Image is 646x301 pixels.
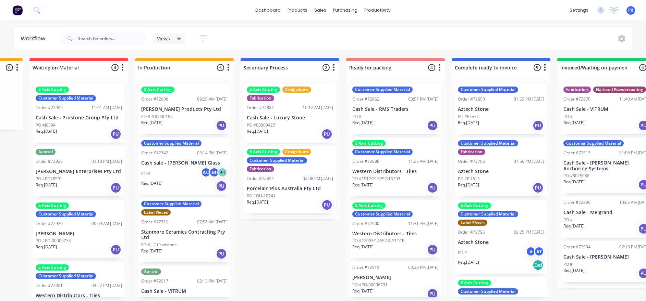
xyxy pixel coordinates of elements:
p: Western Distributors - Tiles [352,169,439,174]
div: Order #72926 [36,158,63,165]
div: 5 Axis CuttingCraigieburnFabricationOrder #7288410:12 AM [DATE]Cash Sale - Luxury StonePO #000094... [244,84,336,143]
div: PU [533,120,544,131]
input: Search for orders... [78,32,146,45]
div: PU [533,182,544,193]
p: [PERSON_NAME] [352,275,439,280]
p: Western Distributors - Tiles [352,231,439,237]
p: Stanmore Ceramics Contracting Pty Ltd [141,229,228,241]
div: 03:14 PM [DATE] [197,150,228,156]
p: Req. [DATE] [458,259,479,265]
div: 5 Axis Cutting [247,149,280,155]
p: PO # [563,217,573,223]
p: PO #F 7615 [458,176,480,182]
div: 5 Axis Cutting [458,202,491,209]
div: 5 Axis Cutting [36,264,69,271]
div: 5 Axis CuttingOrder #7290609:20 AM [DATE][PERSON_NAME] Products Pty LtdPO #PO0000187Req.[DATE]PU [138,84,230,134]
div: 03:10 PM [DATE] [92,158,122,165]
div: 01:53 PM [DATE] [514,96,544,102]
div: Workflow [21,35,49,43]
div: PU [321,199,332,210]
div: PU [427,120,438,131]
span: PR [628,7,633,13]
div: + 1 [217,167,228,178]
p: PO #12903/14552 & STOCK [352,238,404,244]
p: Aztech Stone [458,169,544,174]
div: Customer Supplied Material [458,140,518,146]
p: PO #JLC Chadstone [141,242,177,248]
p: Req. [DATE] [563,120,585,126]
div: Customer Supplied Material [352,149,413,155]
div: 5 Axis Cutting [247,87,280,93]
p: Req. [DATE] [247,128,268,134]
p: Req. [DATE] [36,182,57,188]
p: PO #J0594 [36,122,56,128]
div: Customer Supplied MaterialLabel PiecesOrder #7271207:56 AM [DATE]Stanmore Ceramics Contracting Pt... [138,198,230,263]
div: Fabrication [247,166,274,172]
div: settings [566,5,592,15]
div: 5 Axis CuttingCustomer Supplied MaterialOrder #7288811:25 AM [DATE]Western Distributors - TilesPO... [350,138,441,196]
p: Cash Sale - Prostone Group Pty Ltd [36,115,122,121]
p: PO # [563,114,573,120]
div: Customer Supplied MaterialOrder #7286203:57 PM [DATE]Cash Sale - RMS TradersPO #Req.[DATE]PU [350,84,441,134]
div: Order #72888 [352,158,379,165]
div: 01:56 PM [DATE] [514,158,544,165]
p: Western Distributors - Tiles [36,293,122,299]
p: [PERSON_NAME] Products Pty Ltd [141,106,228,112]
div: 5 Axis Cutting [36,202,69,209]
div: Customer Supplied Material [352,211,413,217]
div: Order #72904 [563,244,590,250]
p: [PERSON_NAME] [36,231,122,237]
div: 02:13 PM [DATE] [197,278,228,284]
div: Order #72901 [36,283,63,289]
div: 11:31 AM [DATE] [408,221,439,227]
p: PO # [458,250,467,256]
div: 5 Axis CuttingCraigieburnCustomer Supplied MaterialFabricationOrder #7289402:08 PM [DATE]Porcelai... [244,146,336,213]
div: 03:23 PM [DATE] [408,264,439,271]
div: 5 Axis CuttingCustomer Supplied MaterialOrder #7292009:09 AM [DATE][PERSON_NAME]PO #PO-00006734Re... [33,200,125,259]
div: Order #72706 [458,158,485,165]
p: PO #F7577 [458,114,479,120]
div: Order #72894 [247,175,274,182]
div: purchasing [330,5,361,15]
p: Req. [DATE] [36,244,57,250]
div: Customer Supplied Material [458,211,518,217]
div: Customer Supplied Material [352,87,413,93]
div: Customer Supplied MaterialOrder #7265001:53 PM [DATE]Aztech StonePO #F7577Req.[DATE]PU [455,84,547,134]
div: Craigieburn [282,149,311,155]
p: PO # [563,261,573,267]
div: Order #72917 [141,278,168,284]
div: PU [427,244,438,255]
div: PU [216,120,227,131]
div: Order #72650 [458,96,485,102]
p: Aztech Stone [458,239,544,245]
div: 02:08 PM [DATE] [303,175,333,182]
div: AC [201,167,211,178]
span: Views [157,35,170,42]
div: sales [311,5,330,15]
div: PU [216,181,227,192]
div: 5 Axis CuttingCustomer Supplied MaterialOrder #7290011:31 AM [DATE]Western Distributors - TilesPO... [350,200,441,259]
div: 5 Axis Cutting [141,87,174,93]
div: Order #72742 [141,150,168,156]
div: PU [110,182,121,193]
a: dashboard [252,5,284,15]
p: PO #PO0000187 [141,114,173,120]
div: Fabrication [458,149,485,155]
p: [PERSON_NAME] Enterprises Pty Ltd [36,169,122,174]
p: PO #PO-00006731 [352,282,388,288]
div: Customer Supplied MaterialOrder #7274203:14 PM [DATE]Cash sale - [PERSON_NAME] GlassPO #ACBL+1Req... [138,138,230,195]
div: Order #72906 [141,96,168,102]
div: PU [216,248,227,259]
div: Order #72813 [563,150,590,156]
div: 07:56 AM [DATE] [197,219,228,225]
div: Customer Supplied Material [141,140,202,146]
div: Customer Supplied Material [36,211,96,217]
div: AustralOrder #7292603:10 PM [DATE][PERSON_NAME] Enterprises Pty LtdPO #PO28591Req.[DATE]PU [33,146,125,196]
div: Customer Supplied Material [458,87,518,93]
div: PU [110,129,121,140]
div: Order #72862 [352,96,379,102]
div: BL [209,167,219,178]
div: 04:22 PM [DATE] [92,283,122,289]
p: Cash sale - [PERSON_NAME] Glass [141,160,228,166]
p: Aztech Stone [458,106,544,112]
